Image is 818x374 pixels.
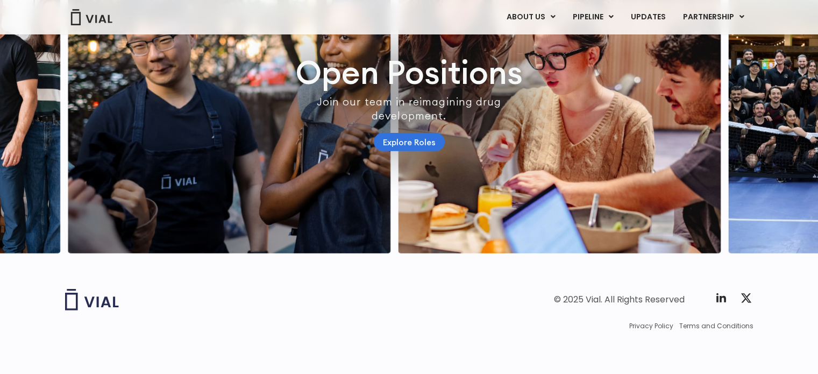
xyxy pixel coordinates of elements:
[674,8,752,26] a: PARTNERSHIPMenu Toggle
[554,294,685,306] div: © 2025 Vial. All Rights Reserved
[374,133,445,152] a: Explore Roles
[65,289,119,311] img: Vial logo wih "Vial" spelled out
[679,321,753,331] a: Terms and Conditions
[564,8,621,26] a: PIPELINEMenu Toggle
[497,8,563,26] a: ABOUT USMenu Toggle
[622,8,673,26] a: UPDATES
[629,321,673,331] a: Privacy Policy
[70,9,113,25] img: Vial Logo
